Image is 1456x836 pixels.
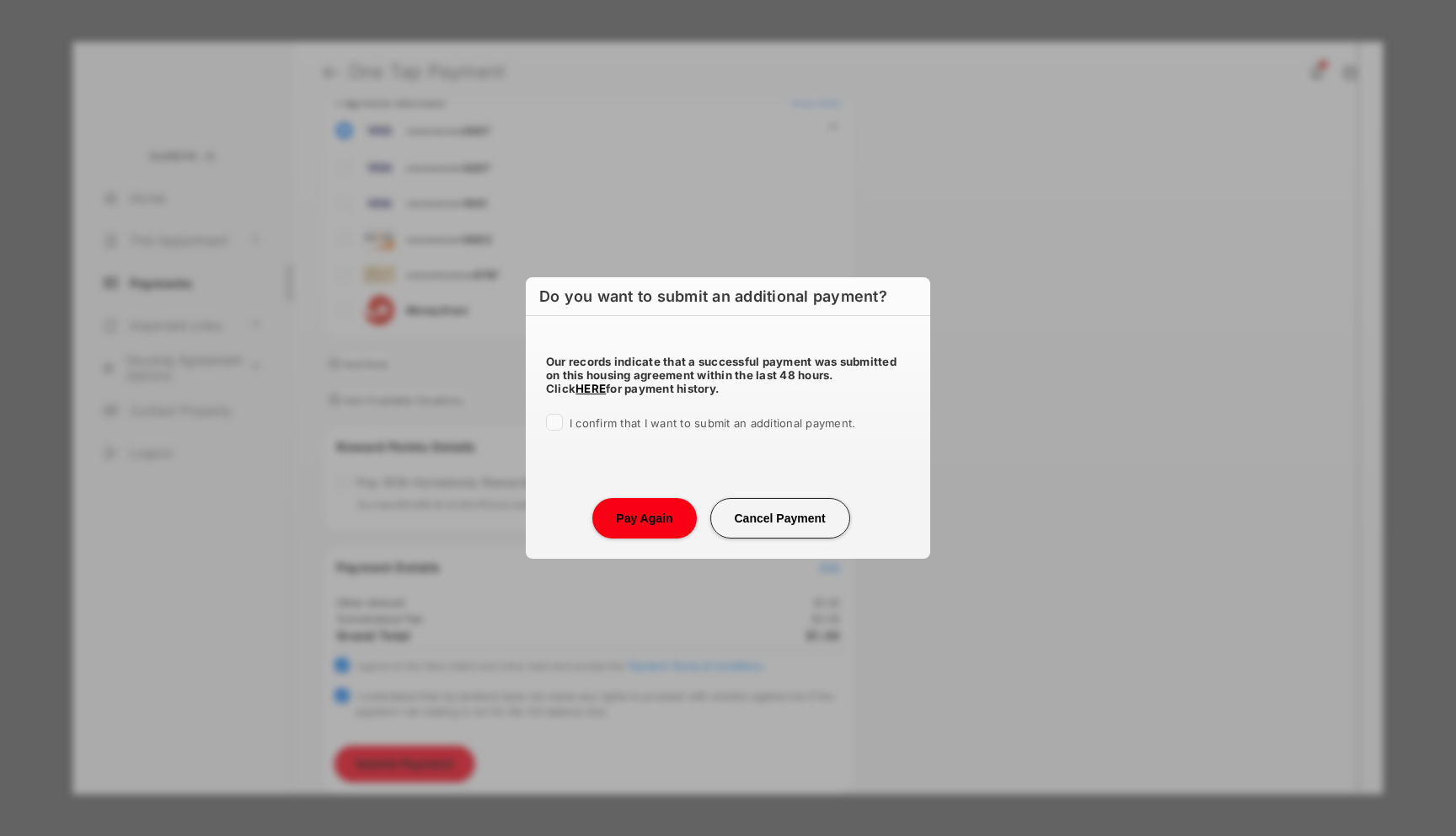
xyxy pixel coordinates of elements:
button: Cancel Payment [710,498,850,539]
h5: Our records indicate that a successful payment was submitted on this housing agreement within the... [546,355,910,395]
h6: Do you want to submit an additional payment? [526,277,930,316]
a: HERE [575,382,606,395]
button: Pay Again [592,498,696,539]
span: I confirm that I want to submit an additional payment. [570,416,855,430]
